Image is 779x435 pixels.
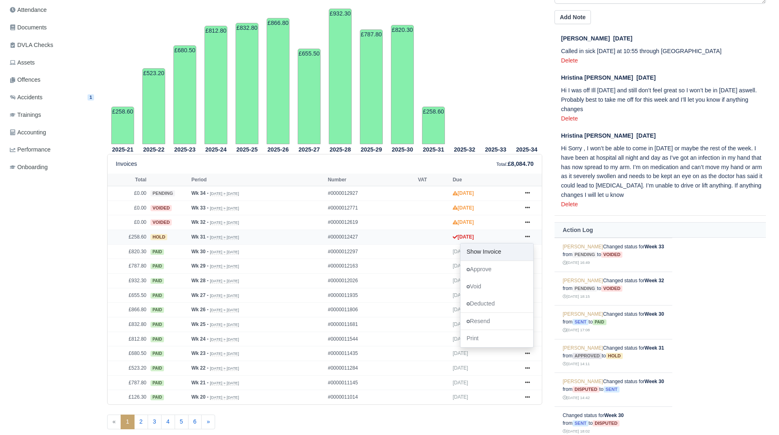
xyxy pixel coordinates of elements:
[460,243,533,261] a: Show Invoice
[142,68,165,144] td: £523.20
[326,186,416,201] td: #0000012927
[191,190,209,196] strong: Wk 34 -
[416,174,451,186] th: VAT
[601,286,622,292] span: voided
[236,23,258,144] td: £832.80
[453,321,468,327] span: [DATE]
[561,131,766,141] div: [DATE]
[191,292,209,298] strong: Wk 27 -
[150,380,164,386] span: paid
[563,278,603,283] a: [PERSON_NAME]
[210,322,239,327] small: [DATE] » [DATE]
[561,144,766,200] p: Hi Sorry , I won’t be able to come in [DATE] or maybe the rest of the week. I have been at hospit...
[108,346,148,361] td: £680.50
[148,415,162,429] a: 3
[108,332,148,346] td: £812.80
[326,215,416,230] td: #0000012619
[191,321,209,327] strong: Wk 25 -
[191,205,209,211] strong: Wk 33 -
[10,23,47,32] span: Documents
[326,346,416,361] td: #0000011435
[453,307,468,312] span: [DATE]
[555,238,672,272] td: Changed status for from to
[738,396,779,435] div: Chat Widget
[150,337,164,342] span: paid
[593,319,606,325] span: paid
[360,29,383,144] td: £787.80
[88,94,94,100] span: 1
[561,34,766,43] div: [DATE]
[191,307,209,312] strong: Wk 26 -
[418,145,449,154] th: 2025-31
[10,128,46,137] span: Accounting
[134,415,148,429] a: 2
[173,45,196,145] td: £680.50
[7,20,97,36] a: Documents
[298,49,321,144] td: £655.50
[453,278,468,283] span: [DATE]
[7,107,97,123] a: Trainings
[175,415,189,429] a: 5
[210,366,239,371] small: [DATE] » [DATE]
[191,350,209,356] strong: Wk 23 -
[563,395,590,400] small: [DATE] 14:42
[480,145,511,154] th: 2025-33
[326,244,416,259] td: #0000012297
[189,174,326,186] th: Period
[150,293,164,299] span: paid
[604,386,620,393] span: sent
[453,190,474,196] strong: [DATE]
[356,145,387,154] th: 2025-29
[644,278,664,283] strong: Week 32
[108,186,148,201] td: £0.00
[267,18,290,144] td: £866.80
[572,286,597,292] span: pending
[294,145,325,154] th: 2025-27
[150,190,175,196] span: pending
[561,115,578,122] a: Delete
[572,386,599,393] span: disputed
[496,162,506,167] small: Total
[111,107,134,144] td: £258.60
[161,415,175,429] a: 4
[563,328,590,332] small: [DATE] 17:08
[191,380,209,386] strong: Wk 21 -
[453,292,468,298] span: [DATE]
[10,163,48,172] span: Onboarding
[326,274,416,288] td: #0000012026
[7,37,97,53] a: DVLA Checks
[561,132,633,139] span: Hristina [PERSON_NAME]
[644,345,664,351] strong: Week 31
[7,125,97,141] a: Accounting
[555,223,766,238] th: Action Log
[210,337,239,342] small: [DATE] » [DATE]
[150,395,164,400] span: paid
[563,294,590,299] small: [DATE] 18:15
[107,145,138,154] th: 2025-21
[7,142,97,158] a: Performance
[561,74,633,81] span: Hristina [PERSON_NAME]
[563,345,603,351] a: [PERSON_NAME]
[150,219,172,225] span: voided
[460,278,533,295] a: Void
[150,234,167,240] span: hold
[10,145,51,154] span: Performance
[326,201,416,215] td: #0000012771
[210,206,239,211] small: [DATE] » [DATE]
[191,278,209,283] strong: Wk 28 -
[453,249,468,254] span: [DATE]
[563,260,590,265] small: [DATE] 16:49
[150,205,172,211] span: voided
[10,58,35,67] span: Assets
[561,201,578,207] a: Delete
[561,47,766,56] p: Called in sick [DATE] at 10:55 through [GEOGRAPHIC_DATA]
[201,415,215,429] a: »
[572,252,597,258] span: pending
[108,317,148,332] td: £832.80
[606,353,623,359] span: hold
[210,293,239,298] small: [DATE] » [DATE]
[563,311,603,317] a: [PERSON_NAME]
[7,55,97,71] a: Assets
[191,249,209,254] strong: Wk 30 -
[204,26,227,144] td: £812.80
